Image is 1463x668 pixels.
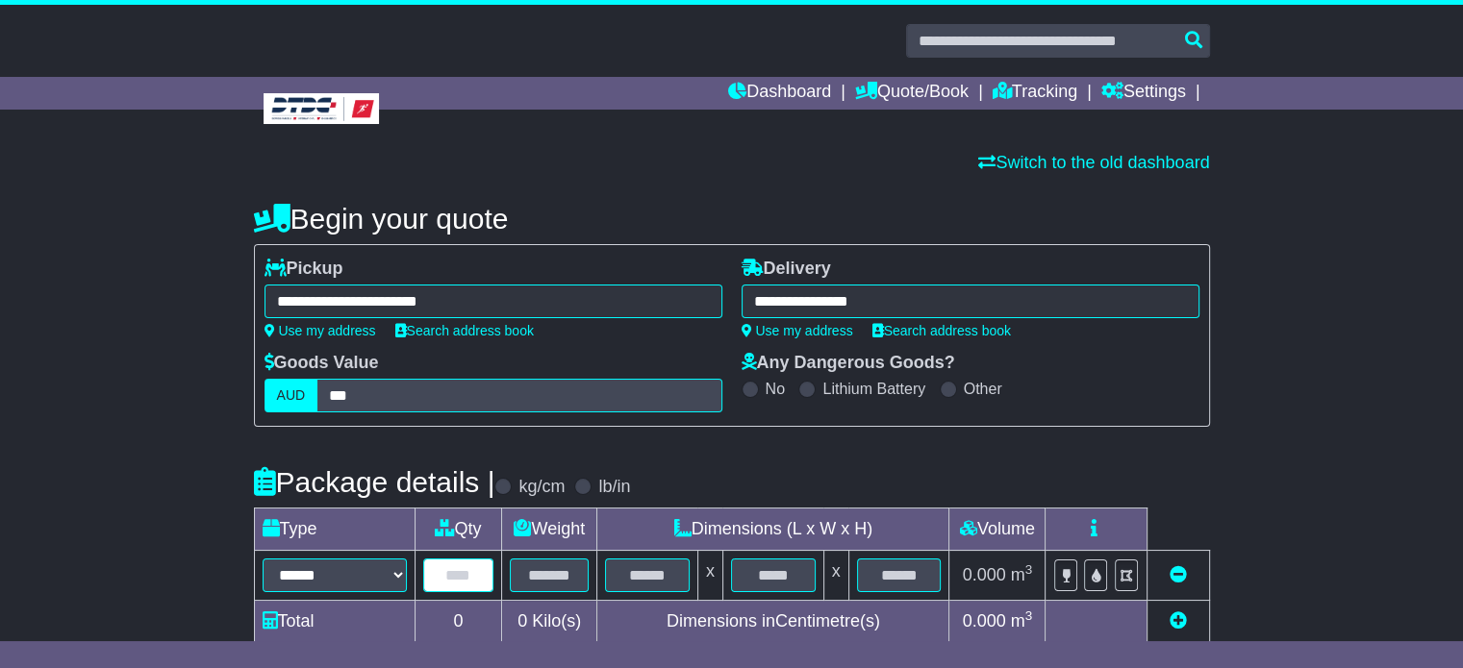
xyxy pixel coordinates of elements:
[597,601,949,643] td: Dimensions in Centimetre(s)
[728,77,831,110] a: Dashboard
[502,508,597,551] td: Weight
[597,508,949,551] td: Dimensions (L x W x H)
[265,379,318,412] label: AUD
[265,259,343,280] label: Pickup
[395,323,534,338] a: Search address book
[766,380,785,398] label: No
[1025,608,1033,623] sup: 3
[1170,611,1187,631] a: Add new item
[265,353,379,374] label: Goods Value
[502,601,597,643] td: Kilo(s)
[1170,565,1187,584] a: Remove this item
[855,77,969,110] a: Quote/Book
[1011,565,1033,584] span: m
[415,508,502,551] td: Qty
[254,508,415,551] td: Type
[254,601,415,643] td: Total
[265,323,376,338] a: Use my address
[254,203,1210,235] h4: Begin your quote
[742,323,853,338] a: Use my address
[1011,611,1033,631] span: m
[978,153,1209,172] a: Switch to the old dashboard
[963,565,1006,584] span: 0.000
[598,477,630,498] label: lb/in
[697,551,722,601] td: x
[517,611,527,631] span: 0
[254,466,495,498] h4: Package details |
[822,380,925,398] label: Lithium Battery
[1101,77,1186,110] a: Settings
[872,323,1011,338] a: Search address book
[964,380,1002,398] label: Other
[993,77,1077,110] a: Tracking
[963,611,1006,631] span: 0.000
[518,477,565,498] label: kg/cm
[1025,562,1033,577] sup: 3
[823,551,848,601] td: x
[415,601,502,643] td: 0
[949,508,1046,551] td: Volume
[742,259,831,280] label: Delivery
[742,353,955,374] label: Any Dangerous Goods?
